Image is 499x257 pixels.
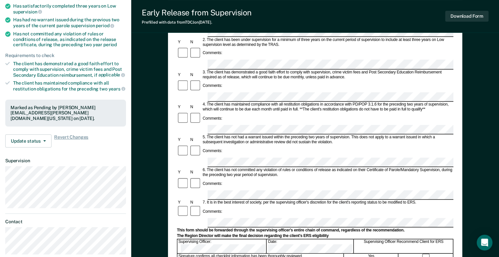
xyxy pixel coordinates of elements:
[177,72,189,77] div: Y
[477,235,492,250] div: Open Intercom Messenger
[177,233,453,238] div: The Region Director will make the final decision regarding the client's ERS eligibility
[202,103,453,112] div: 4. The client has maintained compliance with all restitution obligations in accordance with PD/PO...
[202,149,223,154] div: Comments:
[109,86,125,91] span: years
[13,9,42,14] span: supervision
[189,200,202,205] div: N
[177,239,267,253] div: Supervising Officer:
[202,51,223,56] div: Comments:
[103,42,117,47] span: period
[13,17,126,28] div: Has had no warrant issued during the previous two years of the current parole supervision
[142,20,252,25] div: Prefilled with data from TDCJ on [DATE] .
[202,84,223,89] div: Comments:
[54,134,88,148] span: Revert Changes
[177,138,189,143] div: Y
[98,72,125,77] span: applicable
[202,200,453,205] div: 7. It is in the best interest of society, per the supervising officer's discretion for the client...
[13,61,126,78] div: The client has demonstrated a good faith effort to comply with supervision, crime victim fees and...
[202,182,223,187] div: Comments:
[13,3,126,14] div: Has satisfactorily completed three years on Low
[142,8,252,17] div: Early Release from Supervision
[5,134,52,148] button: Update status
[13,80,126,91] div: The client has maintained compliance with all restitution obligations for the preceding two
[10,105,121,121] div: Marked as Pending by [PERSON_NAME][EMAIL_ADDRESS][PERSON_NAME][DOMAIN_NAME][US_STATE] on [DATE].
[202,168,453,178] div: 6. The client has not committed any violation of rules or conditions of release as indicated on t...
[189,40,202,45] div: N
[267,239,354,253] div: Date:
[202,116,223,121] div: Comments:
[13,31,126,48] div: Has not committed any violation of rules or conditions of release, as indicated on the release ce...
[202,209,223,214] div: Comments:
[354,239,453,253] div: Supervising Officer Recommend Client for ERS
[5,158,126,164] dt: Supervision
[177,105,189,110] div: Y
[96,23,114,28] span: period
[189,138,202,143] div: N
[189,72,202,77] div: N
[189,105,202,110] div: N
[202,70,453,80] div: 3. The client has demonstrated a good faith effort to comply with supervision, crime victim fees ...
[189,170,202,175] div: N
[5,219,126,225] dt: Contact
[177,170,189,175] div: Y
[202,135,453,145] div: 5. The client has not had a warrant issued within the preceding two years of supervision. This do...
[445,11,489,22] button: Download Form
[5,53,126,58] div: Requirements to check
[177,228,453,233] div: This form should be forwarded through the supervising officer's entire chain of command, regardle...
[177,40,189,45] div: Y
[202,37,453,47] div: 2. The client has been under supervision for a minimum of three years on the current period of su...
[177,200,189,205] div: Y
